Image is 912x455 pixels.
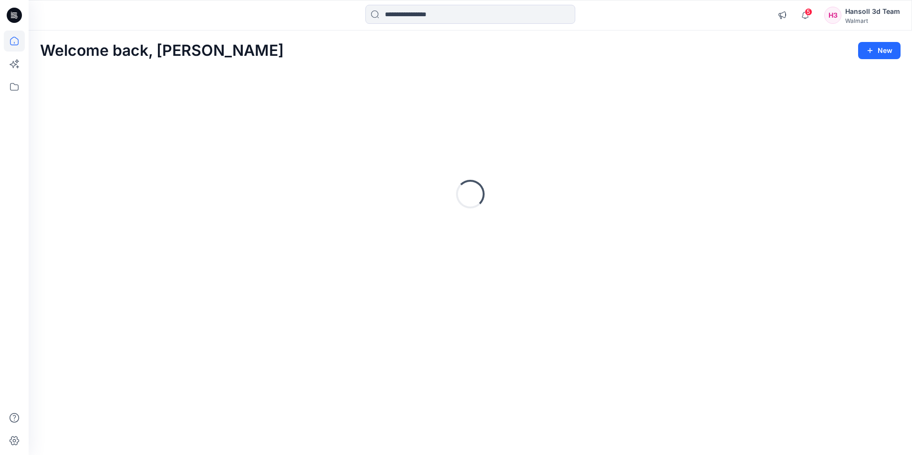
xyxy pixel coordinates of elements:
[845,17,900,24] div: Walmart
[805,8,812,16] span: 5
[824,7,841,24] div: H3
[858,42,901,59] button: New
[845,6,900,17] div: Hansoll 3d Team
[40,42,284,60] h2: Welcome back, [PERSON_NAME]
